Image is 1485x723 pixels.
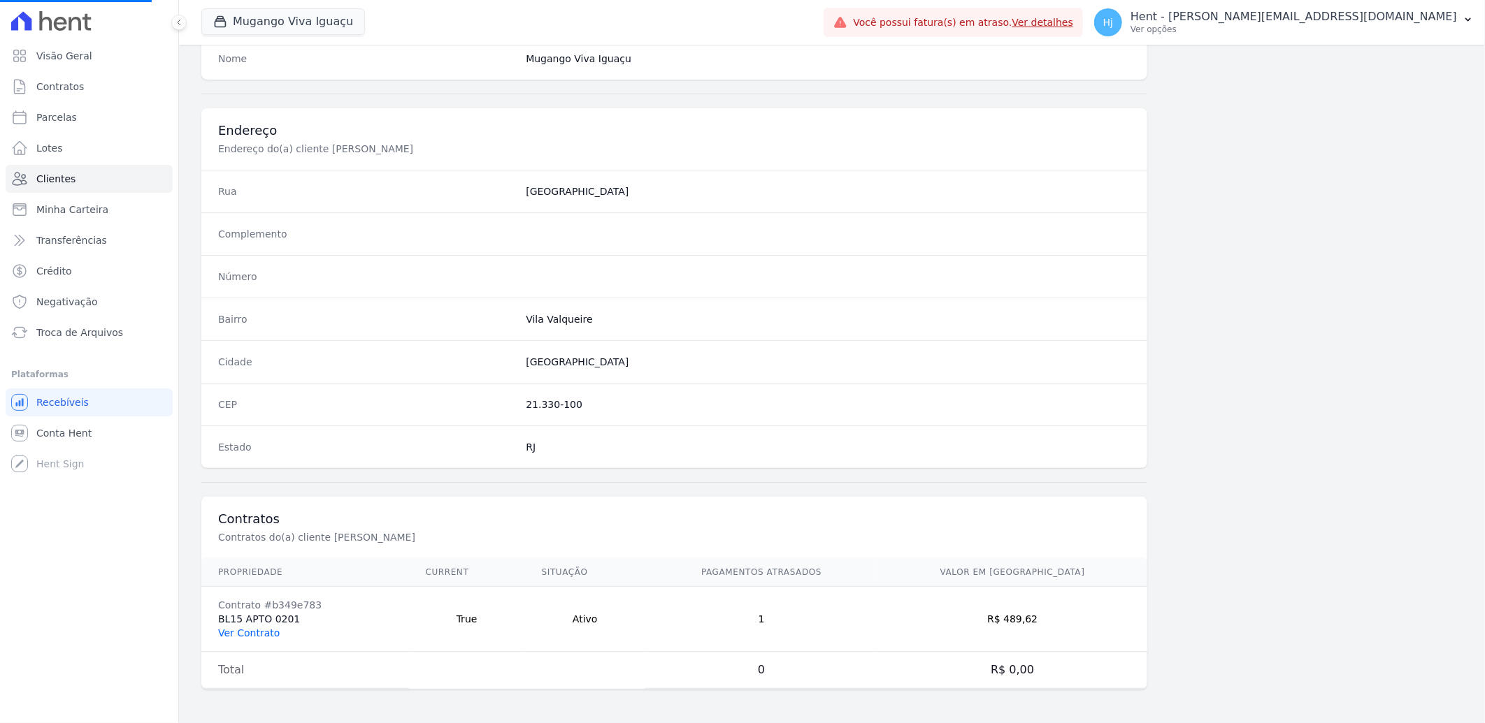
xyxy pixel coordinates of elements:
[36,264,72,278] span: Crédito
[218,227,515,241] dt: Complemento
[36,203,108,217] span: Minha Carteira
[36,172,76,186] span: Clientes
[218,184,515,198] dt: Rua
[201,652,409,689] td: Total
[525,558,645,587] th: Situação
[6,257,173,285] a: Crédito
[11,366,167,383] div: Plataformas
[1083,3,1485,42] button: Hj Hent - [PERSON_NAME][EMAIL_ADDRESS][DOMAIN_NAME] Ver opções
[878,652,1147,689] td: R$ 0,00
[36,326,123,339] span: Troca de Arquivos
[1131,24,1457,35] p: Ver opções
[218,440,515,454] dt: Estado
[218,52,515,66] dt: Nome
[409,558,525,587] th: Current
[526,184,1131,198] dd: [GEOGRAPHIC_DATA]
[218,530,688,544] p: Contratos do(a) cliente [PERSON_NAME]
[6,319,173,346] a: Troca de Arquivos
[6,288,173,316] a: Negativação
[6,42,173,70] a: Visão Geral
[525,587,645,652] td: Ativo
[218,511,1131,527] h3: Contratos
[36,110,77,124] span: Parcelas
[1103,17,1113,27] span: Hj
[218,122,1131,139] h3: Endereço
[201,8,365,35] button: Mugango Viva Iguaçu
[1012,17,1074,28] a: Ver detalhes
[526,397,1131,411] dd: 21.330-100
[36,395,89,409] span: Recebíveis
[36,49,92,63] span: Visão Geral
[36,426,92,440] span: Conta Hent
[36,233,107,247] span: Transferências
[36,295,98,309] span: Negativação
[36,141,63,155] span: Lotes
[201,587,409,652] td: BL15 APTO 0201
[6,388,173,416] a: Recebíveis
[218,270,515,284] dt: Número
[526,52,1131,66] dd: Mugango Viva Iguaçu
[645,652,878,689] td: 0
[878,587,1147,652] td: R$ 489,62
[526,355,1131,369] dd: [GEOGRAPHIC_DATA]
[6,103,173,131] a: Parcelas
[218,627,280,638] a: Ver Contrato
[6,134,173,162] a: Lotes
[526,440,1131,454] dd: RJ
[218,355,515,369] dt: Cidade
[218,397,515,411] dt: CEP
[6,196,173,224] a: Minha Carteira
[6,419,173,447] a: Conta Hent
[218,142,688,156] p: Endereço do(a) cliente [PERSON_NAME]
[878,558,1147,587] th: Valor em [GEOGRAPHIC_DATA]
[36,80,84,94] span: Contratos
[6,73,173,101] a: Contratos
[218,598,392,612] div: Contrato #b349e783
[218,312,515,326] dt: Bairro
[1131,10,1457,24] p: Hent - [PERSON_NAME][EMAIL_ADDRESS][DOMAIN_NAME]
[6,226,173,254] a: Transferências
[409,587,525,652] td: True
[6,165,173,193] a: Clientes
[201,558,409,587] th: Propriedade
[645,587,878,652] td: 1
[645,558,878,587] th: Pagamentos Atrasados
[853,15,1073,30] span: Você possui fatura(s) em atraso.
[526,312,1131,326] dd: Vila Valqueire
